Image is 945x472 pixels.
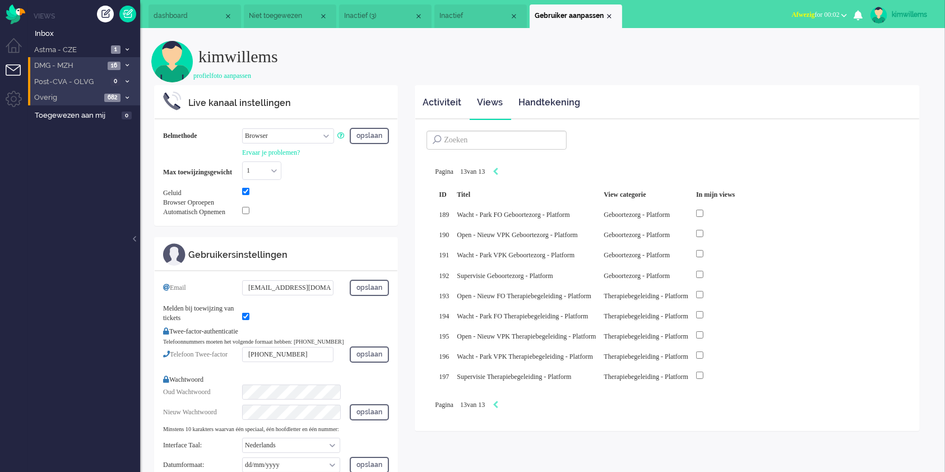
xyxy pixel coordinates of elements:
[97,6,114,22] div: Creëer ticket
[457,231,578,239] span: Open - Nieuw VPK Geboortezorg - Platform
[414,12,423,21] div: Close tab
[188,249,389,262] div: Gebruikersinstellingen
[163,460,242,470] div: Datumformaat:
[33,92,101,103] span: Overig
[600,186,693,203] div: View categorie
[604,373,689,381] span: Therapiebegeleiding - Platform
[604,251,670,259] span: Geboortezorg - Platform
[605,12,614,21] div: Close tab
[604,231,670,239] span: Geboortezorg - Platform
[457,292,591,300] span: Open - Nieuw FO Therapiebegeleiding - Platform
[193,72,251,80] a: profielfoto aanpassen
[692,186,739,203] div: In mijn views
[868,7,934,24] a: kimwillems
[6,91,31,116] li: Admin menu
[33,77,107,87] span: Post-CVA - OLVG
[439,373,449,381] span: 197
[493,166,498,178] div: Previous
[319,12,328,21] div: Close tab
[785,7,854,23] button: Afwezigfor 00:02
[604,353,689,360] span: Therapiebegeleiding - Platform
[457,211,569,219] span: Wacht - Park FO Geboortezorg - Platform
[439,211,449,219] span: 189
[435,400,900,411] div: Pagination
[435,186,453,203] div: ID
[604,292,689,300] span: Therapiebegeleiding - Platform
[122,112,132,120] span: 0
[163,283,242,300] div: Email
[149,4,241,28] li: Dashboard
[457,332,596,340] span: Open - Nieuw VPK Therapiebegeleiding - Platform
[493,400,498,411] div: Previous
[33,109,140,121] a: Toegewezen aan mij 0
[111,45,121,54] span: 1
[457,312,588,320] span: Wacht - Park FO Therapiebegeleiding - Platform
[509,12,518,21] div: Close tab
[6,7,25,16] a: Omnidesk
[435,166,900,178] div: Pagination
[188,97,389,110] div: Live kanaal instellingen
[439,332,449,340] span: 195
[457,373,571,381] span: Supervisie Therapiebegeleiding - Platform
[6,38,31,63] li: Dashboard menu
[163,132,197,140] b: Belmethode
[535,11,605,21] span: Gebruiker aanpassen
[350,404,389,420] button: opslaan
[163,388,210,396] span: Oud Wachtwoord
[439,251,449,259] span: 191
[110,77,121,86] span: 0
[415,89,469,117] a: Activiteit
[470,89,510,117] a: Views
[453,400,467,410] input: Page
[163,91,182,110] img: ic_m_phone_settings.svg
[339,4,432,28] li: 10674
[104,94,121,102] span: 682
[350,346,389,363] button: opslaan
[434,4,527,28] li: 10720
[33,45,108,55] span: Astma - CZE
[439,353,449,360] span: 196
[34,11,140,21] li: Views
[604,312,689,320] span: Therapiebegeleiding - Platform
[119,6,136,22] a: Quick Ticket
[163,243,186,266] img: ic_m_profile.svg
[154,11,224,21] span: dashboard
[439,231,449,239] span: 190
[163,339,344,345] small: Telefoonnummers moeten het volgende formaat hebben: [PHONE_NUMBER]
[163,350,242,367] div: Telefoon Twee-factor
[249,11,319,21] span: Niet toegewezen
[439,272,449,280] span: 192
[6,4,25,24] img: flow_omnibird.svg
[870,7,887,24] img: avatar
[439,11,509,21] span: Inactief
[530,4,622,28] li: user63
[604,272,670,280] span: Geboortezorg - Platform
[791,11,840,18] span: for 00:02
[6,64,31,90] li: Tickets menu
[33,61,104,71] span: DMG - MZH
[427,131,567,150] input: Zoeken
[453,186,600,203] div: Titel
[33,27,140,39] a: Inbox
[163,371,389,385] div: Wachtwoord
[108,62,121,70] span: 16
[163,168,232,176] b: Max toewijzingsgewicht
[511,89,587,117] a: Handtekening
[163,408,217,416] span: Nieuw Wachtwoord
[35,29,140,39] span: Inbox
[344,11,414,21] span: Inactief (3)
[604,211,670,219] span: Geboortezorg - Platform
[242,148,300,158] a: Ervaar je problemen?
[163,198,242,217] div: Browser Oproepen Automatisch Opnemen
[892,9,934,20] div: kimwillems
[453,167,467,177] input: Page
[163,327,389,336] div: Twee-factor-authenticatie
[439,312,449,320] span: 194
[163,426,339,432] small: Minstens 10 karakters waarvan één speciaal, één hoofdletter en één nummer:
[151,40,193,82] img: user.svg
[224,12,233,21] div: Close tab
[457,251,575,259] span: Wacht - Park VPK Geboortezorg - Platform
[198,47,278,66] span: kimwillems
[457,272,553,280] span: Supervisie Geboortezorg - Platform
[163,304,242,323] div: Melden bij toewijzing van tickets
